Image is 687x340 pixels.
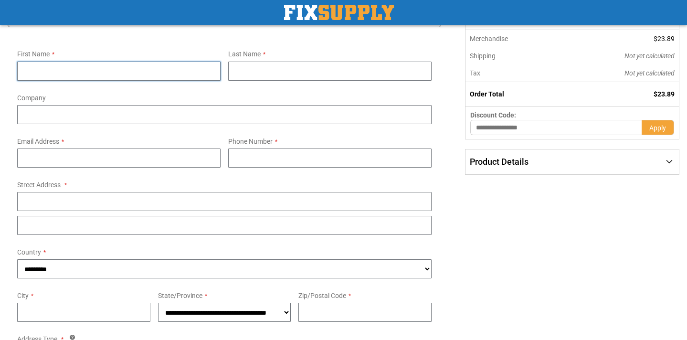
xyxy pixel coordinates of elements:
img: Fix Industrial Supply [284,5,394,20]
button: Apply [642,120,674,135]
span: $23.89 [654,35,675,42]
th: Tax [465,64,560,82]
span: Product Details [470,157,528,167]
span: Street Address [17,181,61,189]
span: $23.89 [654,90,675,98]
strong: Order Total [470,90,504,98]
span: Discount Code: [470,111,516,119]
span: Not yet calculated [624,52,675,60]
span: Zip/Postal Code [298,292,346,299]
span: Apply [649,124,666,132]
a: store logo [284,5,394,20]
span: Country [17,248,41,256]
span: Last Name [228,50,261,58]
span: First Name [17,50,50,58]
span: Company [17,94,46,102]
span: State/Province [158,292,202,299]
span: Email Address [17,138,59,145]
span: Shipping [470,52,496,60]
span: Not yet calculated [624,69,675,77]
span: Phone Number [228,138,273,145]
span: City [17,292,29,299]
th: Merchandise [465,30,560,47]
